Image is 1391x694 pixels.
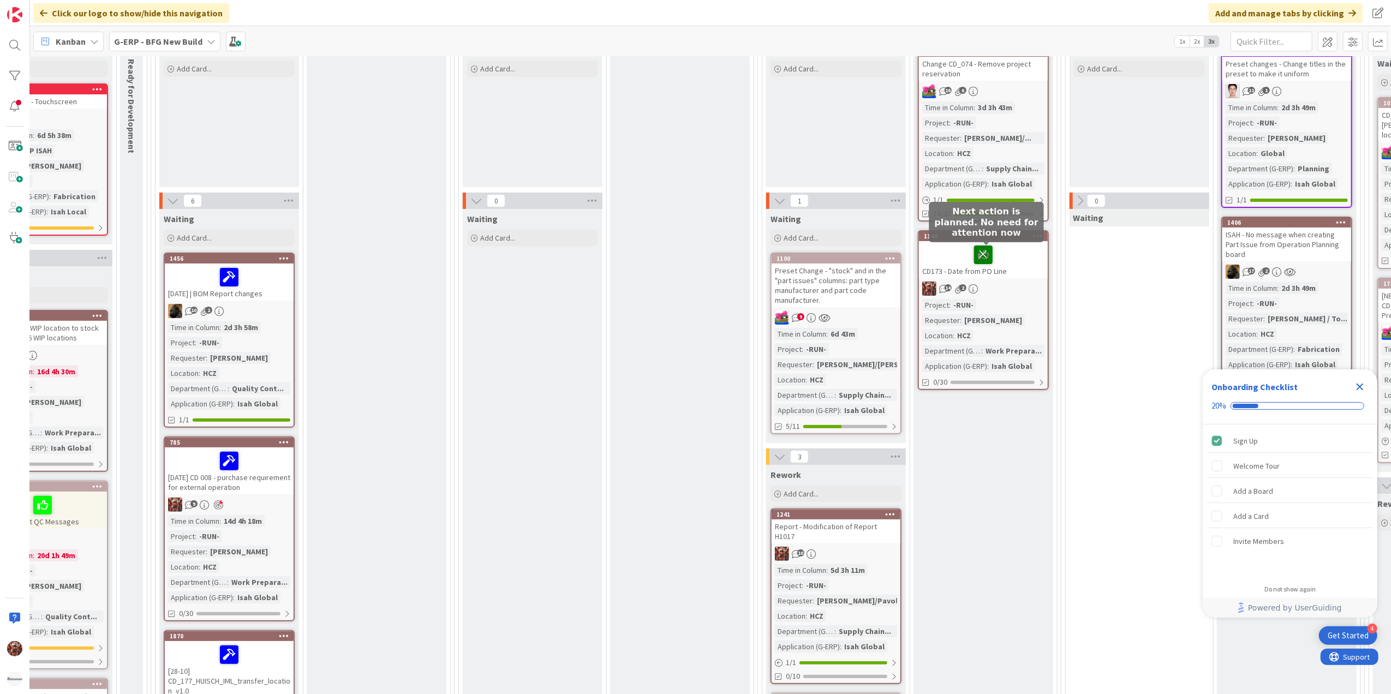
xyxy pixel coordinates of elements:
[953,330,954,342] span: :
[953,147,954,159] span: :
[841,404,887,416] div: Isah Global
[1226,328,1256,340] div: Location
[196,530,222,542] div: -RUN-
[771,469,801,480] span: Rework
[1222,47,1351,81] div: Preset changes - Change titles in the preset to make it uniform
[114,36,202,47] b: G-ERP - BFG New Build
[775,404,840,416] div: Application (G-ERP)
[168,352,206,364] div: Requester
[219,321,221,333] span: :
[170,439,294,446] div: 785
[165,254,294,301] div: 1456[DATE] | BOM Report changes
[786,421,800,432] span: 5/11
[1265,313,1350,325] div: [PERSON_NAME] / To...
[945,87,952,94] span: 16
[945,284,952,291] span: 14
[981,345,983,357] span: :
[168,367,199,379] div: Location
[190,307,198,314] span: 10
[1293,163,1295,175] span: :
[777,255,900,262] div: 1100
[1265,132,1328,144] div: [PERSON_NAME]
[1207,429,1373,453] div: Sign Up is complete.
[802,343,803,355] span: :
[165,498,294,512] div: JK
[1256,147,1258,159] span: :
[1263,313,1265,325] span: :
[922,299,949,311] div: Project
[775,343,802,355] div: Project
[1319,626,1377,645] div: Open Get Started checklist, remaining modules: 4
[960,314,962,326] span: :
[168,561,199,573] div: Location
[33,129,34,141] span: :
[206,352,207,364] span: :
[775,389,834,401] div: Department (G-ERP)
[949,299,951,311] span: :
[1254,297,1280,309] div: -RUN-
[168,398,233,410] div: Application (G-ERP)
[775,641,840,653] div: Application (G-ERP)
[228,382,229,394] span: :
[235,591,280,603] div: Isah Global
[7,7,22,22] img: Visit kanbanzone.com
[1263,132,1265,144] span: :
[1252,297,1254,309] span: :
[1233,434,1258,447] div: Sign Up
[1207,504,1373,528] div: Add a Card is incomplete.
[221,515,265,527] div: 14d 4h 18m
[922,330,953,342] div: Location
[1226,358,1291,370] div: Application (G-ERP)
[1087,194,1106,207] span: 0
[982,163,983,175] span: :
[1207,454,1373,478] div: Welcome Tour is incomplete.
[933,194,944,206] span: 1 / 1
[784,489,819,499] span: Add Card...
[1211,401,1226,411] div: 20%
[467,213,498,224] span: Waiting
[1292,178,1338,190] div: Isah Global
[1222,228,1351,261] div: ISAH - No message when creating Part Issue from Operation Planning board
[199,561,200,573] span: :
[233,591,235,603] span: :
[987,178,989,190] span: :
[1226,282,1277,294] div: Time in Column
[1231,32,1312,51] input: Quick Filter...
[922,282,936,296] img: JK
[229,576,290,588] div: Work Prepara...
[951,117,976,129] div: -RUN-
[1258,147,1287,159] div: Global
[772,254,900,307] div: 1100Preset Change - "stock" and in the "part issues" columns: part type manufacturer and part cod...
[772,656,900,669] div: 1/1
[775,610,805,622] div: Location
[1226,147,1256,159] div: Location
[168,515,219,527] div: Time in Column
[164,213,194,224] span: Waiting
[196,337,222,349] div: -RUN-
[775,595,813,607] div: Requester
[165,264,294,301] div: [DATE] | BOM Report changes
[1226,178,1291,190] div: Application (G-ERP)
[1222,57,1351,81] div: Preset changes - Change titles in the preset to make it uniform
[987,360,989,372] span: :
[775,564,826,576] div: Time in Column
[983,163,1041,175] div: Supply Chain...
[949,117,951,129] span: :
[487,194,505,207] span: 0
[195,530,196,542] span: :
[227,576,229,588] span: :
[177,233,212,243] span: Add Card...
[165,304,294,318] div: ND
[805,374,807,386] span: :
[959,87,966,94] span: 6
[775,310,789,325] img: JK
[126,59,137,153] span: Ready for Development
[1226,84,1240,98] img: ll
[924,232,1048,240] div: 1146
[177,64,212,74] span: Add Card...
[480,64,515,74] span: Add Card...
[33,366,34,378] span: :
[826,564,828,576] span: :
[1279,101,1318,113] div: 2d 3h 49m
[33,549,34,561] span: :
